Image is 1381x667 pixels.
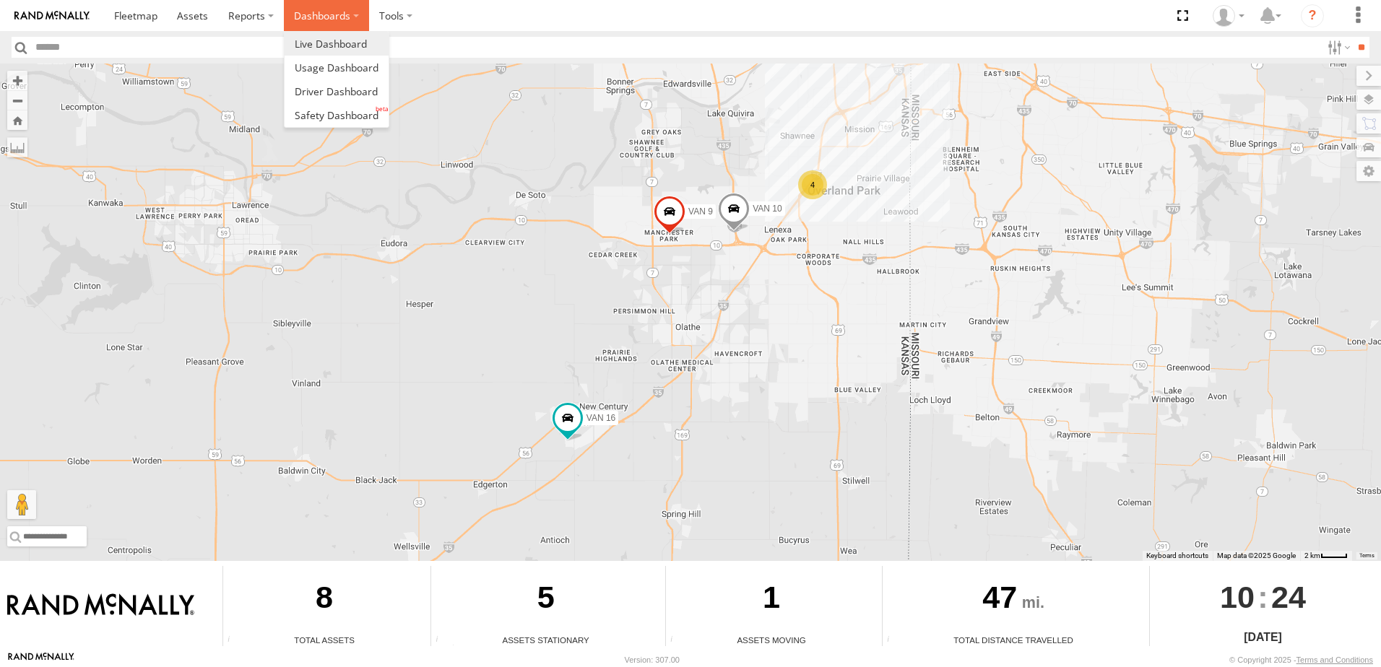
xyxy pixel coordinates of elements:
[586,412,615,422] span: VAN 16
[1301,4,1324,27] i: ?
[883,634,1144,646] div: Total Distance Travelled
[1356,161,1381,181] label: Map Settings
[1220,566,1255,628] span: 10
[666,634,877,646] div: Assets Moving
[883,566,1144,634] div: 47
[1271,566,1306,628] span: 24
[223,566,425,634] div: 8
[666,566,877,634] div: 1
[1217,552,1296,559] span: Map data ©2025 Google
[223,635,245,646] div: Total number of Enabled Assets
[1304,552,1320,559] span: 2 km
[1146,551,1208,561] button: Keyboard shortcuts
[625,655,680,664] div: Version: 307.00
[1150,566,1376,628] div: :
[7,490,36,519] button: Drag Pegman onto the map to open Street View
[1229,655,1373,664] div: © Copyright 2025 -
[688,206,713,217] span: VAN 9
[1208,5,1250,27] div: Michael Giuliani
[1359,552,1374,558] a: Terms (opens in new tab)
[1322,37,1353,58] label: Search Filter Options
[666,635,688,646] div: Total number of assets current in transit.
[8,653,74,667] a: Visit our Website
[7,593,194,618] img: Rand McNally
[753,204,782,214] span: VAN 10
[431,566,660,634] div: 5
[1150,629,1376,646] div: [DATE]
[883,635,904,646] div: Total distance travelled by all assets within specified date range and applied filters
[223,634,425,646] div: Total Assets
[7,110,27,130] button: Zoom Home
[14,11,90,21] img: rand-logo.svg
[431,635,453,646] div: Total number of assets current stationary.
[431,634,660,646] div: Assets Stationary
[1296,655,1373,664] a: Terms and Conditions
[7,71,27,90] button: Zoom in
[7,137,27,157] label: Measure
[1300,551,1352,561] button: Map Scale: 2 km per 34 pixels
[798,170,827,199] div: 4
[7,90,27,110] button: Zoom out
